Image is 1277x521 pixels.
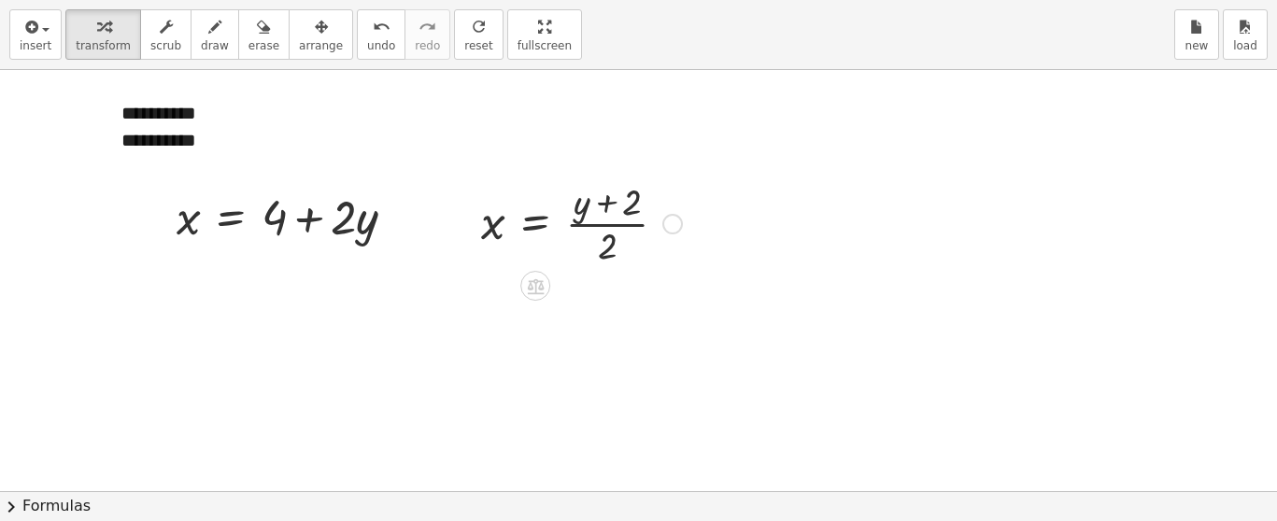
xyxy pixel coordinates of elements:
[373,16,390,38] i: undo
[1233,39,1257,52] span: load
[238,9,290,60] button: erase
[518,39,572,52] span: fullscreen
[248,39,279,52] span: erase
[507,9,582,60] button: fullscreen
[520,271,550,301] div: Apply the same math to both sides of the equation
[404,9,450,60] button: redoredo
[464,39,492,52] span: reset
[191,9,239,60] button: draw
[415,39,440,52] span: redo
[299,39,343,52] span: arrange
[9,9,62,60] button: insert
[140,9,192,60] button: scrub
[289,9,353,60] button: arrange
[201,39,229,52] span: draw
[367,39,395,52] span: undo
[454,9,503,60] button: refreshreset
[357,9,405,60] button: undoundo
[65,9,141,60] button: transform
[1174,9,1219,60] button: new
[1223,9,1268,60] button: load
[20,39,51,52] span: insert
[419,16,436,38] i: redo
[150,39,181,52] span: scrub
[470,16,488,38] i: refresh
[76,39,131,52] span: transform
[1185,39,1209,52] span: new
